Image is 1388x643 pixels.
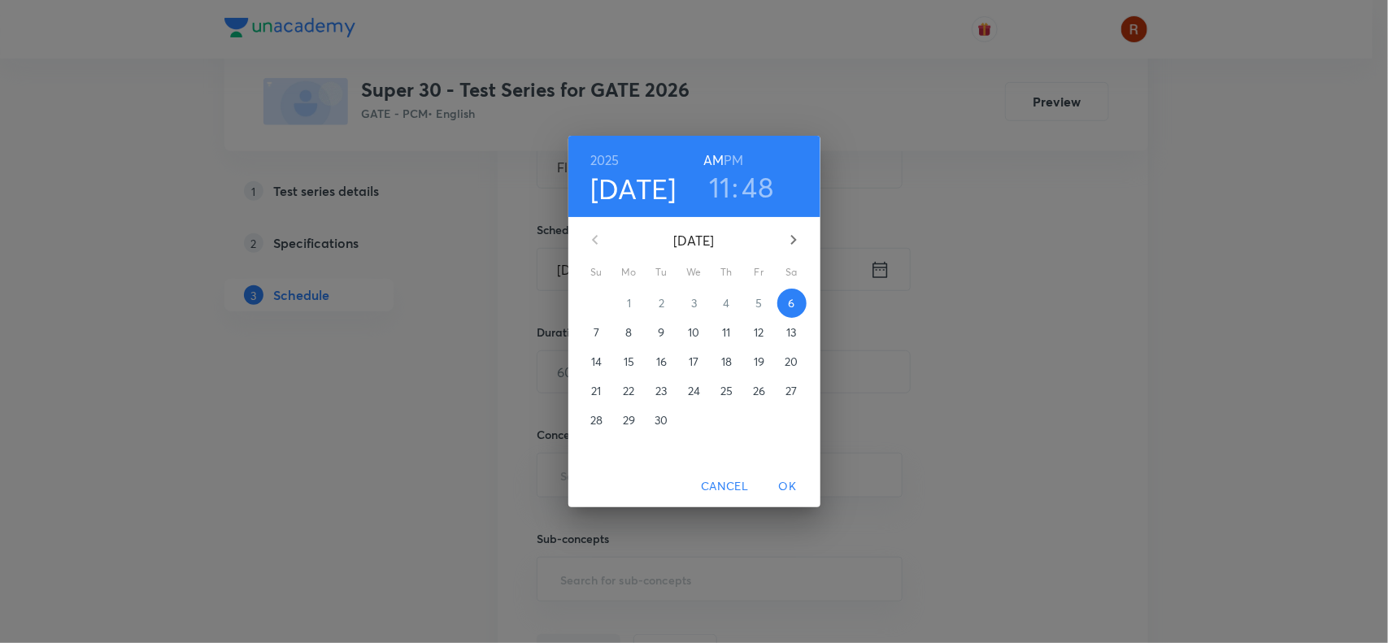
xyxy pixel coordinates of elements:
[655,412,668,428] p: 30
[647,347,677,376] button: 16
[786,324,796,341] p: 13
[777,347,807,376] button: 20
[754,354,764,370] p: 19
[777,376,807,406] button: 27
[647,318,677,347] button: 9
[647,406,677,435] button: 30
[720,383,733,399] p: 25
[754,324,764,341] p: 12
[703,149,724,172] button: AM
[590,149,620,172] button: 2025
[647,376,677,406] button: 23
[680,376,709,406] button: 24
[712,376,742,406] button: 25
[658,324,664,341] p: 9
[712,318,742,347] button: 11
[694,471,755,502] button: Cancel
[777,289,807,318] button: 6
[777,318,807,347] button: 13
[647,264,677,280] span: Tu
[625,324,632,341] p: 8
[709,170,731,204] button: 11
[582,318,611,347] button: 7
[745,264,774,280] span: Fr
[615,376,644,406] button: 22
[785,383,797,399] p: 27
[721,354,732,370] p: 18
[785,354,798,370] p: 20
[623,412,635,428] p: 29
[615,406,644,435] button: 29
[688,324,699,341] p: 10
[591,383,601,399] p: 21
[689,354,698,370] p: 17
[688,383,700,399] p: 24
[745,318,774,347] button: 12
[745,347,774,376] button: 19
[582,264,611,280] span: Su
[615,231,774,250] p: [DATE]
[655,383,667,399] p: 23
[590,412,603,428] p: 28
[722,324,730,341] p: 11
[615,347,644,376] button: 15
[582,406,611,435] button: 28
[582,347,611,376] button: 14
[742,170,774,204] button: 48
[712,347,742,376] button: 18
[762,471,814,502] button: OK
[777,264,807,280] span: Sa
[594,324,599,341] p: 7
[615,318,644,347] button: 8
[732,170,738,204] h3: :
[788,295,794,311] p: 6
[701,476,748,497] span: Cancel
[768,476,807,497] span: OK
[590,172,677,206] button: [DATE]
[623,383,634,399] p: 22
[724,149,743,172] button: PM
[753,383,765,399] p: 26
[582,376,611,406] button: 21
[591,354,602,370] p: 14
[680,318,709,347] button: 10
[680,264,709,280] span: We
[624,354,634,370] p: 15
[745,376,774,406] button: 26
[656,354,667,370] p: 16
[712,264,742,280] span: Th
[615,264,644,280] span: Mo
[680,347,709,376] button: 17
